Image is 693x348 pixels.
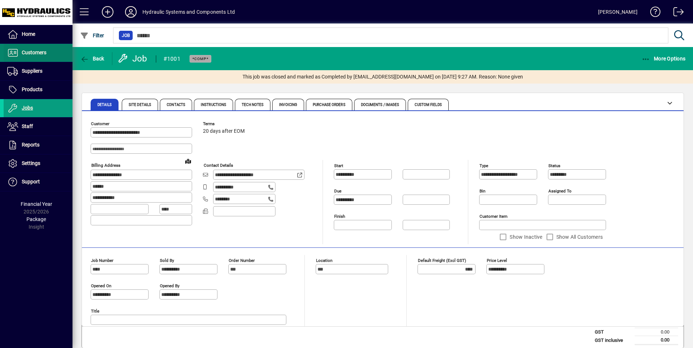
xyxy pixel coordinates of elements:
span: Support [22,179,40,184]
mat-label: Type [480,163,488,168]
span: This job was closed and marked as Completed by [EMAIL_ADDRESS][DOMAIN_NAME] on [DATE] 9:27 AM. [242,73,478,81]
mat-label: Opened by [160,283,179,288]
button: Add [96,5,119,18]
app-page-header-button: Back [72,52,112,65]
div: [PERSON_NAME] [598,6,638,18]
span: Custom Fields [415,103,441,107]
span: Filter [80,33,104,38]
a: Suppliers [4,62,72,80]
span: Job [122,32,130,39]
span: Financial Year [21,201,52,207]
a: Knowledge Base [645,1,661,25]
span: Documents / Images [361,103,399,107]
span: Instructions [201,103,226,107]
mat-label: Assigned to [548,188,572,194]
a: View on map [182,155,194,167]
mat-label: Location [316,258,332,263]
span: Details [97,103,112,107]
span: Settings [22,160,40,166]
span: Back [80,56,104,61]
a: Staff [4,118,72,136]
mat-label: Job number [91,258,113,263]
span: Contacts [167,103,185,107]
a: Customers [4,44,72,62]
span: 20 days after EOM [203,128,245,134]
span: Products [22,86,42,92]
span: Invoicing [279,103,297,107]
mat-label: Status [548,163,560,168]
mat-label: Customer [91,121,109,126]
div: Hydraulic Systems and Components Ltd [142,6,235,18]
span: Terms [203,122,246,126]
span: Package [26,216,46,222]
span: More Options [642,56,686,61]
a: Products [4,81,72,99]
mat-label: Opened On [91,283,111,288]
span: Jobs [22,105,33,111]
span: Site Details [129,103,151,107]
span: Purchase Orders [313,103,345,107]
mat-label: Finish [334,214,345,219]
mat-label: Default Freight (excl GST) [418,258,466,263]
td: GST [591,328,635,336]
mat-label: Bin [480,188,485,194]
a: Logout [668,1,684,25]
a: Support [4,173,72,191]
mat-label: Order number [229,258,255,263]
span: Customers [22,50,46,55]
td: GST inclusive [591,336,635,345]
mat-label: Sold by [160,258,174,263]
button: Profile [119,5,142,18]
span: Suppliers [22,68,42,74]
mat-label: Customer Item [480,214,507,219]
span: Reason: None given [479,73,523,81]
div: #1001 [163,53,180,65]
td: 0.00 [635,336,678,345]
span: Tech Notes [242,103,263,107]
div: Job [118,53,149,64]
mat-label: Due [334,188,341,194]
button: Filter [78,29,106,42]
span: Staff [22,123,33,129]
mat-label: Title [91,309,99,314]
mat-label: Start [334,163,343,168]
mat-label: Price Level [487,258,507,263]
span: Reports [22,142,40,148]
a: Reports [4,136,72,154]
button: Back [78,52,106,65]
span: Home [22,31,35,37]
button: More Options [640,52,688,65]
a: Settings [4,154,72,173]
a: Home [4,25,72,43]
td: 0.00 [635,328,678,336]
